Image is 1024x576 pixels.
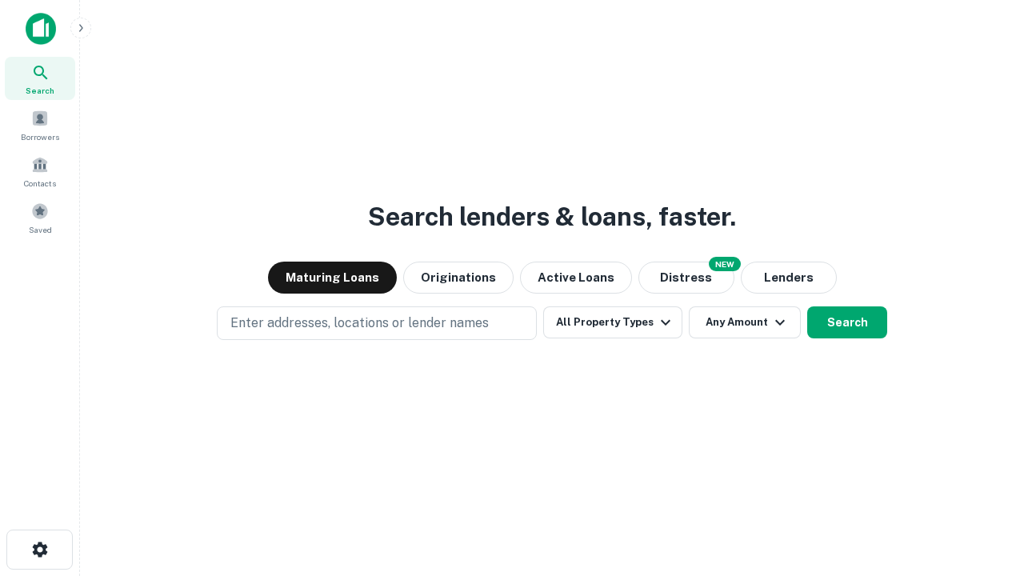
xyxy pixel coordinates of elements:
[5,196,75,239] a: Saved
[807,306,887,338] button: Search
[543,306,682,338] button: All Property Types
[5,57,75,100] a: Search
[29,223,52,236] span: Saved
[638,262,734,294] button: Search distressed loans with lien and other non-mortgage details.
[26,84,54,97] span: Search
[5,103,75,146] a: Borrowers
[268,262,397,294] button: Maturing Loans
[368,198,736,236] h3: Search lenders & loans, faster.
[944,448,1024,525] iframe: Chat Widget
[689,306,801,338] button: Any Amount
[5,150,75,193] a: Contacts
[741,262,837,294] button: Lenders
[217,306,537,340] button: Enter addresses, locations or lender names
[520,262,632,294] button: Active Loans
[26,13,56,45] img: capitalize-icon.png
[403,262,514,294] button: Originations
[230,314,489,333] p: Enter addresses, locations or lender names
[709,257,741,271] div: NEW
[21,130,59,143] span: Borrowers
[24,177,56,190] span: Contacts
